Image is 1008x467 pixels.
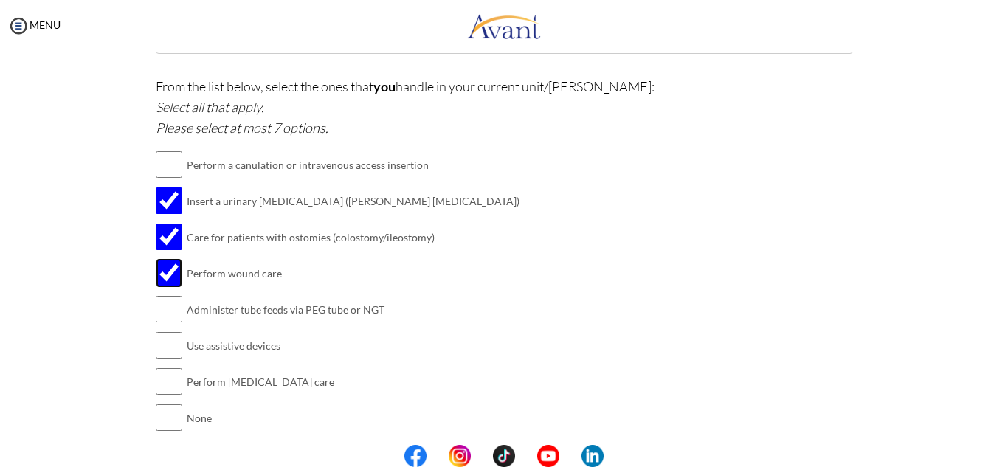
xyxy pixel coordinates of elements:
[427,445,449,467] img: blank.png
[404,445,427,467] img: fb.png
[187,364,519,400] td: Perform [MEDICAL_DATA] care
[156,99,328,136] i: Select all that apply. Please select at most 7 options.
[559,445,581,467] img: blank.png
[187,400,519,436] td: None
[537,445,559,467] img: yt.png
[187,291,519,328] td: Administer tube feeds via PEG tube or NGT
[449,445,471,467] img: in.png
[156,76,853,138] p: From the list below, select the ones that handle in your current unit/[PERSON_NAME]:
[187,183,519,219] td: Insert a urinary [MEDICAL_DATA] ([PERSON_NAME] [MEDICAL_DATA])
[373,78,396,94] b: you
[7,18,61,31] a: MENU
[493,445,515,467] img: tt.png
[187,255,519,291] td: Perform wound care
[187,328,519,364] td: Use assistive devices
[7,15,30,37] img: icon-menu.png
[515,445,537,467] img: blank.png
[187,147,519,183] td: Perform a canulation or intravenous access insertion
[187,219,519,255] td: Care for patients with ostomies (colostomy/ileostomy)
[471,445,493,467] img: blank.png
[467,4,541,48] img: logo.png
[581,445,604,467] img: li.png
